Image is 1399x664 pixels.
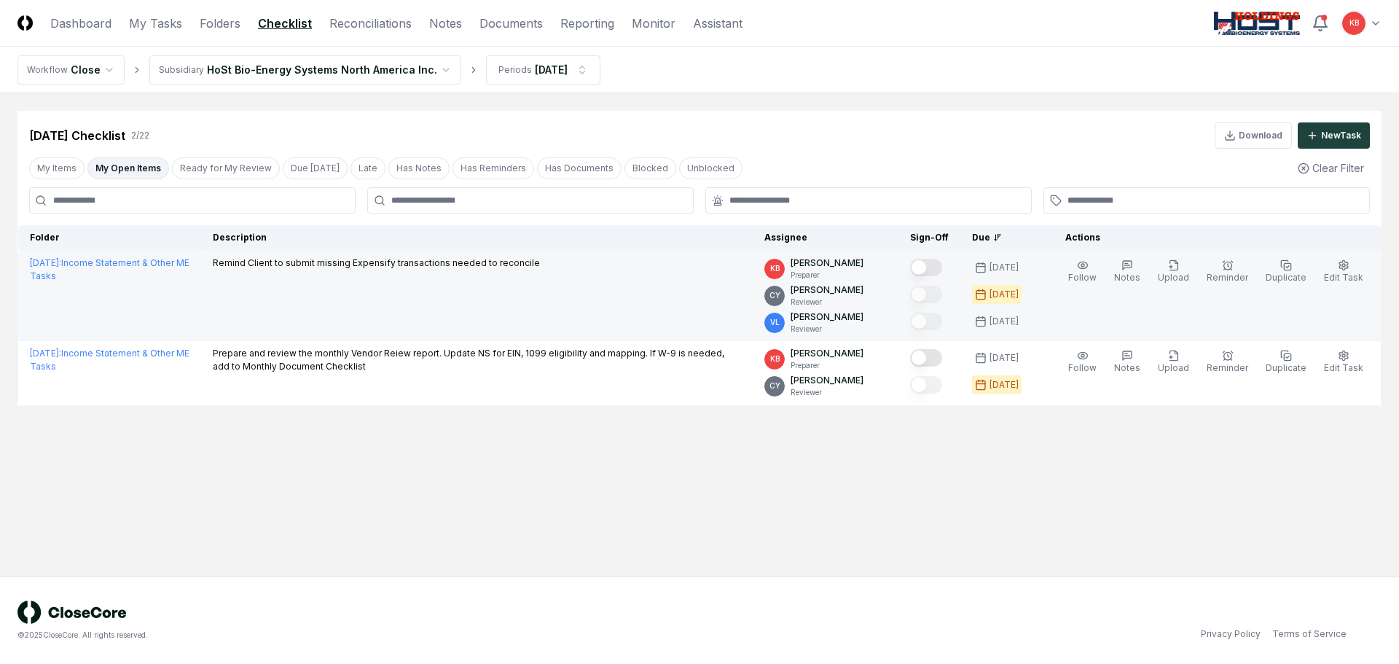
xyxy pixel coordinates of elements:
[679,157,742,179] button: Unblocked
[1111,347,1143,378] button: Notes
[910,376,942,394] button: Mark complete
[1068,362,1097,373] span: Follow
[388,157,450,179] button: Has Notes
[624,157,676,179] button: Blocked
[1272,628,1347,641] a: Terms of Service
[18,225,202,251] th: Folder
[791,310,863,324] p: [PERSON_NAME]
[990,315,1019,328] div: [DATE]
[1155,347,1192,378] button: Upload
[769,380,780,391] span: CY
[1341,10,1367,36] button: KB
[350,157,385,179] button: Late
[1068,272,1097,283] span: Follow
[1214,12,1301,35] img: Host NA Holdings logo
[791,257,863,270] p: [PERSON_NAME]
[1266,362,1306,373] span: Duplicate
[769,290,780,301] span: CY
[910,259,942,276] button: Mark complete
[910,286,942,303] button: Mark complete
[1263,347,1309,378] button: Duplicate
[87,157,169,179] button: My Open Items
[1263,257,1309,287] button: Duplicate
[1114,272,1140,283] span: Notes
[910,349,942,367] button: Mark complete
[29,127,125,144] div: [DATE] Checklist
[537,157,622,179] button: Has Documents
[791,387,863,398] p: Reviewer
[17,55,600,85] nav: breadcrumb
[990,288,1019,301] div: [DATE]
[50,15,111,32] a: Dashboard
[770,263,780,274] span: KB
[770,317,780,328] span: VL
[1158,272,1189,283] span: Upload
[283,157,348,179] button: Due Today
[898,225,960,251] th: Sign-Off
[791,360,863,371] p: Preparer
[770,354,780,364] span: KB
[990,261,1019,274] div: [DATE]
[791,324,863,335] p: Reviewer
[1349,17,1359,28] span: KB
[1321,257,1366,287] button: Edit Task
[1207,272,1248,283] span: Reminder
[486,55,600,85] button: Periods[DATE]
[791,270,863,281] p: Preparer
[535,62,568,77] div: [DATE]
[1215,122,1292,149] button: Download
[172,157,280,179] button: Ready for My Review
[990,351,1019,364] div: [DATE]
[1324,272,1363,283] span: Edit Task
[791,347,863,360] p: [PERSON_NAME]
[1065,257,1100,287] button: Follow
[1324,362,1363,373] span: Edit Task
[258,15,312,32] a: Checklist
[1321,347,1366,378] button: Edit Task
[560,15,614,32] a: Reporting
[30,348,61,359] span: [DATE] :
[17,601,127,624] img: logo
[632,15,675,32] a: Monitor
[27,63,68,77] div: Workflow
[753,225,898,251] th: Assignee
[213,257,540,270] p: Remind Client to submit missing Expensify transactions needed to reconcile
[29,157,85,179] button: My Items
[30,257,189,281] a: [DATE]:Income Statement & Other ME Tasks
[213,347,741,373] p: Prepare and review the monthly Vendor Reiew report. Update NS for EIN, 1099 eligibility and mappi...
[452,157,534,179] button: Has Reminders
[329,15,412,32] a: Reconciliations
[990,378,1019,391] div: [DATE]
[1155,257,1192,287] button: Upload
[479,15,543,32] a: Documents
[498,63,532,77] div: Periods
[1298,122,1370,149] button: NewTask
[791,284,863,297] p: [PERSON_NAME]
[1158,362,1189,373] span: Upload
[972,231,1030,244] div: Due
[693,15,742,32] a: Assistant
[1201,628,1261,641] a: Privacy Policy
[429,15,462,32] a: Notes
[159,63,204,77] div: Subsidiary
[201,225,753,251] th: Description
[17,15,33,31] img: Logo
[1204,347,1251,378] button: Reminder
[1321,129,1361,142] div: New Task
[1207,362,1248,373] span: Reminder
[200,15,240,32] a: Folders
[30,257,61,268] span: [DATE] :
[791,297,863,308] p: Reviewer
[1292,155,1370,181] button: Clear Filter
[17,630,699,641] div: © 2025 CloseCore. All rights reserved.
[791,374,863,387] p: [PERSON_NAME]
[131,129,149,142] div: 2 / 22
[1054,231,1370,244] div: Actions
[30,348,189,372] a: [DATE]:Income Statement & Other ME Tasks
[1266,272,1306,283] span: Duplicate
[1111,257,1143,287] button: Notes
[910,313,942,330] button: Mark complete
[1114,362,1140,373] span: Notes
[1065,347,1100,378] button: Follow
[129,15,182,32] a: My Tasks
